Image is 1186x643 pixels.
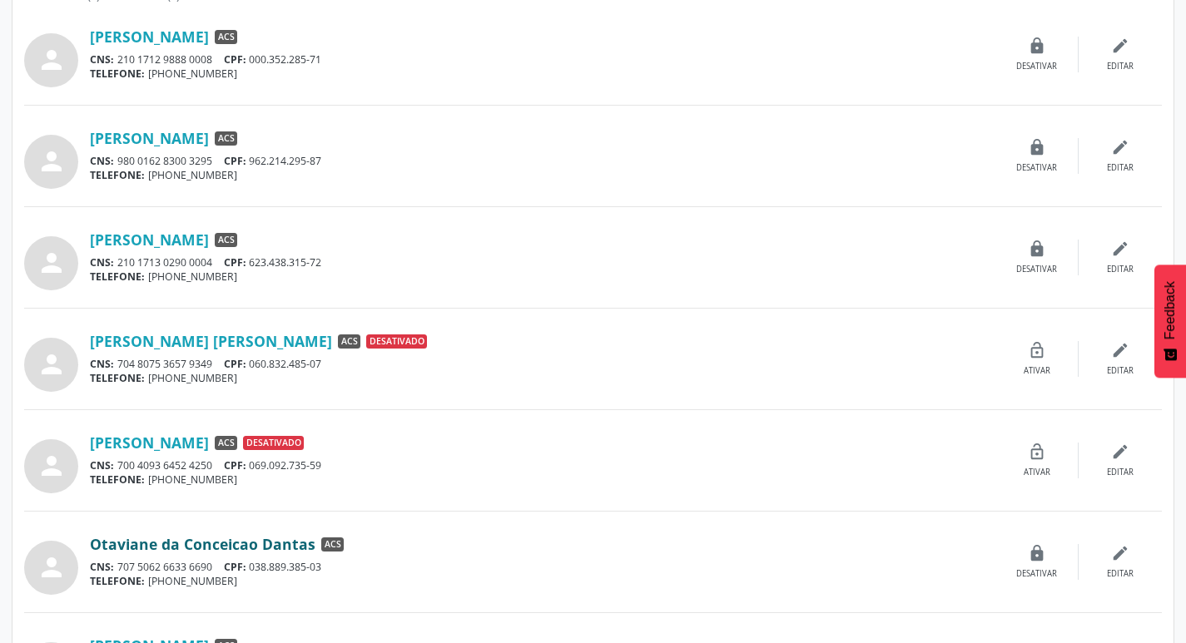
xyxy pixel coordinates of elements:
i: lock [1028,138,1046,156]
div: Ativar [1024,467,1050,478]
span: ACS [215,30,237,45]
i: edit [1111,37,1129,55]
div: [PHONE_NUMBER] [90,574,995,588]
span: Desativado [366,334,427,349]
span: ACS [215,436,237,451]
div: [PHONE_NUMBER] [90,67,995,81]
i: person [37,248,67,278]
span: CNS: [90,357,114,371]
div: 700 4093 6452 4250 069.092.735-59 [90,458,995,472]
span: CNS: [90,560,114,574]
i: lock_open [1028,443,1046,461]
span: TELEFONE: [90,168,145,182]
a: [PERSON_NAME] [90,433,209,452]
div: Ativar [1024,365,1050,377]
a: [PERSON_NAME] [90,230,209,249]
span: TELEFONE: [90,270,145,284]
i: edit [1111,341,1129,359]
span: CNS: [90,255,114,270]
button: Feedback - Mostrar pesquisa [1154,265,1186,378]
span: TELEFONE: [90,371,145,385]
span: Feedback [1163,281,1178,339]
span: CNS: [90,458,114,472]
span: CPF: [224,357,246,371]
i: lock_open [1028,341,1046,359]
div: [PHONE_NUMBER] [90,168,995,182]
i: person [37,349,67,379]
span: CPF: [224,255,246,270]
i: lock [1028,37,1046,55]
i: edit [1111,240,1129,258]
i: lock [1028,544,1046,562]
div: 210 1713 0290 0004 623.438.315-72 [90,255,995,270]
div: Editar [1107,264,1134,275]
i: person [37,146,67,176]
span: TELEFONE: [90,67,145,81]
div: 704 8075 3657 9349 060.832.485-07 [90,357,995,371]
div: [PHONE_NUMBER] [90,270,995,284]
span: Desativado [243,436,304,451]
i: edit [1111,138,1129,156]
span: TELEFONE: [90,574,145,588]
i: person [37,45,67,75]
i: edit [1111,544,1129,562]
a: [PERSON_NAME] [90,27,209,46]
div: Editar [1107,162,1134,174]
div: 210 1712 9888 0008 000.352.285-71 [90,52,995,67]
i: person [37,451,67,481]
span: CNS: [90,154,114,168]
div: [PHONE_NUMBER] [90,472,995,487]
a: Otaviane da Conceicao Dantas [90,535,315,553]
div: [PHONE_NUMBER] [90,371,995,385]
span: CNS: [90,52,114,67]
div: Desativar [1016,264,1057,275]
div: 707 5062 6633 6690 038.889.385-03 [90,560,995,574]
span: CPF: [224,52,246,67]
span: ACS [215,131,237,146]
span: CPF: [224,560,246,574]
div: Desativar [1016,61,1057,72]
a: [PERSON_NAME] [PERSON_NAME] [90,332,332,350]
span: TELEFONE: [90,472,145,487]
div: 980 0162 8300 3295 962.214.295-87 [90,154,995,168]
i: person [37,552,67,582]
div: Desativar [1016,568,1057,580]
i: lock [1028,240,1046,258]
span: ACS [338,334,360,349]
span: ACS [215,233,237,248]
div: Editar [1107,365,1134,377]
span: CPF: [224,154,246,168]
div: Editar [1107,568,1134,580]
span: CPF: [224,458,246,472]
div: Desativar [1016,162,1057,174]
span: ACS [321,537,344,552]
a: [PERSON_NAME] [90,129,209,147]
div: Editar [1107,61,1134,72]
i: edit [1111,443,1129,461]
div: Editar [1107,467,1134,478]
